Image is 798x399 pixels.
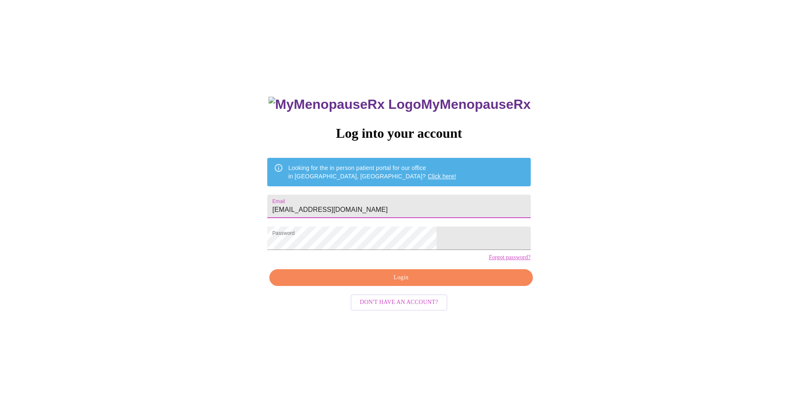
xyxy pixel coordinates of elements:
[360,297,438,308] span: Don't have an account?
[489,254,531,261] a: Forgot password?
[351,294,447,311] button: Don't have an account?
[428,173,456,180] a: Click here!
[269,97,531,112] h3: MyMenopauseRx
[269,269,532,286] button: Login
[269,97,421,112] img: MyMenopauseRx Logo
[279,273,523,283] span: Login
[267,126,530,141] h3: Log into your account
[288,160,456,184] div: Looking for the in person patient portal for our office in [GEOGRAPHIC_DATA], [GEOGRAPHIC_DATA]?
[349,298,449,305] a: Don't have an account?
